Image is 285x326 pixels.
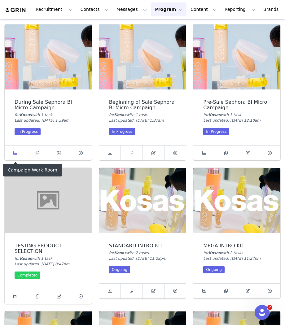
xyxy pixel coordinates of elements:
div: Last updated: [DATE] 1:37am [109,118,176,123]
div: During Sale Sephora BI Micro Campaign [15,99,82,111]
span: Kosas [208,251,221,255]
div: In Progress [203,128,229,135]
span: Kosas [114,113,126,117]
button: Reporting [221,2,259,16]
span: Kosas [114,251,126,255]
div: for with 2 task . [203,250,270,256]
img: MEGA INTRO KIT [193,168,280,233]
span: Kosas [20,113,32,117]
div: Completed [15,272,40,279]
a: Brands [260,2,284,16]
div: Last updated: [DATE] 1:39am [15,118,82,123]
div: Last updated: [DATE] 8:47pm [15,261,82,267]
span: s [241,251,243,255]
div: Last updated: [DATE] 11:28pm [109,256,176,261]
button: Contacts [77,2,112,16]
img: grin logo [5,7,27,13]
button: Recruitment [32,2,77,16]
div: MEGA INTRO KIT [203,243,270,249]
span: Kosas [20,256,32,261]
div: Last updated: [DATE] 11:27pm [203,256,270,261]
span: s [147,251,149,255]
img: Pre-Sale Sephora BI Micro Campaign [193,24,280,89]
div: Beginning of Sale Sephora BI Micro Campaign [109,99,176,111]
div: TESTING PRODUCT SELECTION [15,243,82,254]
button: Content [187,2,221,16]
button: Program [151,2,186,16]
button: Messages [113,2,151,16]
div: Campaign Work Room [3,164,62,176]
span: Kosas [208,113,221,117]
div: Pre-Sale Sephora BI Micro Campaign [203,99,270,111]
img: During Sale Sephora BI Micro Campaign [5,24,92,89]
div: STANDARD INTRO KIT [109,243,176,249]
div: Last updated: [DATE] 12:10am [203,118,270,123]
div: for with 1 task . [15,112,82,118]
div: Ongoing [109,266,130,273]
div: Ongoing [203,266,225,273]
div: for with 1 task . [203,112,270,118]
div: In Progress [109,128,135,135]
img: STANDARD INTRO KIT [99,168,186,233]
div: In Progress [15,128,41,135]
div: for with 1 task . [15,256,82,261]
img: TESTING PRODUCT SELECTION [5,168,92,233]
div: for with 1 task . [109,112,176,118]
img: Beginning of Sale Sephora BI Micro Campaign [99,24,186,89]
div: for with 2 task . [109,250,176,256]
iframe: Intercom live chat [255,305,270,320]
span: 7 [267,305,272,310]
